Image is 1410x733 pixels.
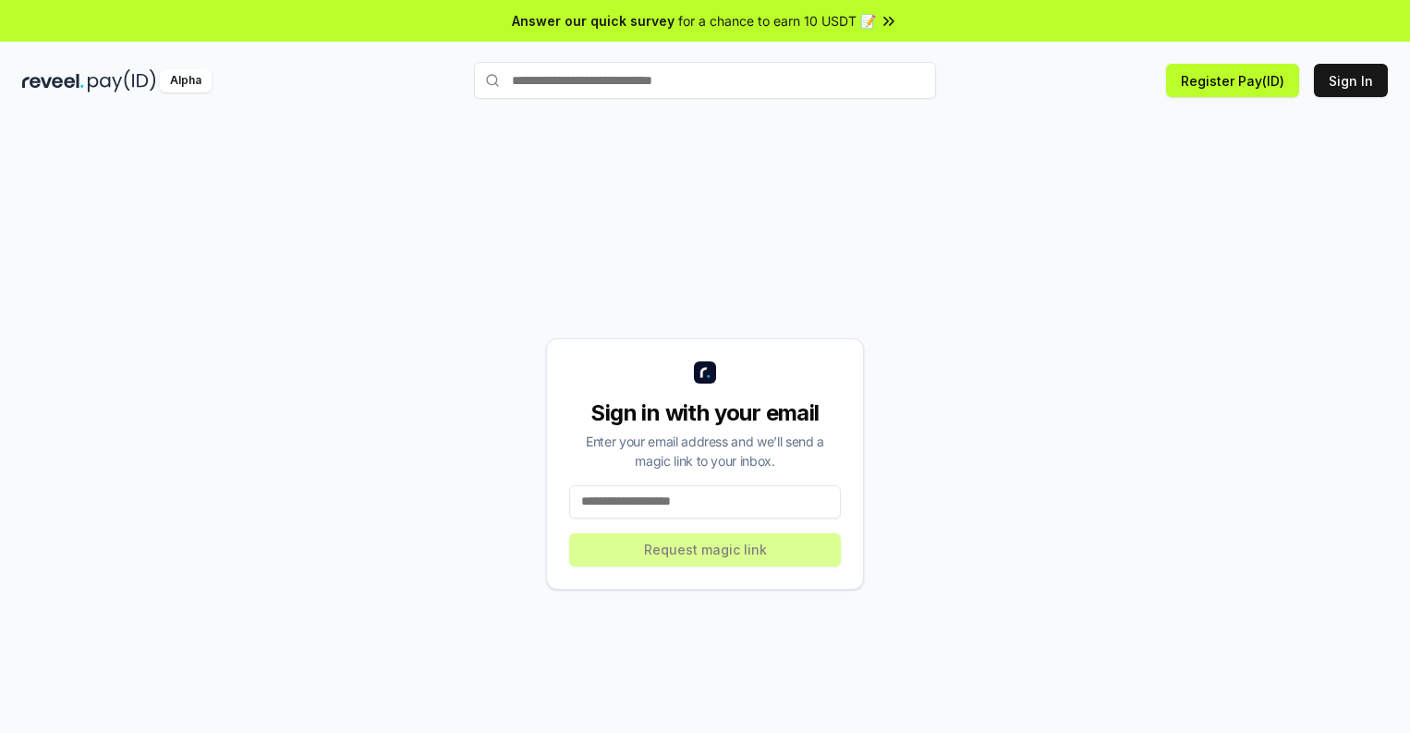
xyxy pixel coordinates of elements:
img: reveel_dark [22,69,84,92]
button: Register Pay(ID) [1166,64,1299,97]
div: Alpha [160,69,212,92]
img: logo_small [694,361,716,384]
div: Sign in with your email [569,398,841,428]
span: for a chance to earn 10 USDT 📝 [678,11,876,31]
button: Sign In [1314,64,1388,97]
img: pay_id [88,69,156,92]
div: Enter your email address and we’ll send a magic link to your inbox. [569,432,841,470]
span: Answer our quick survey [512,11,675,31]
